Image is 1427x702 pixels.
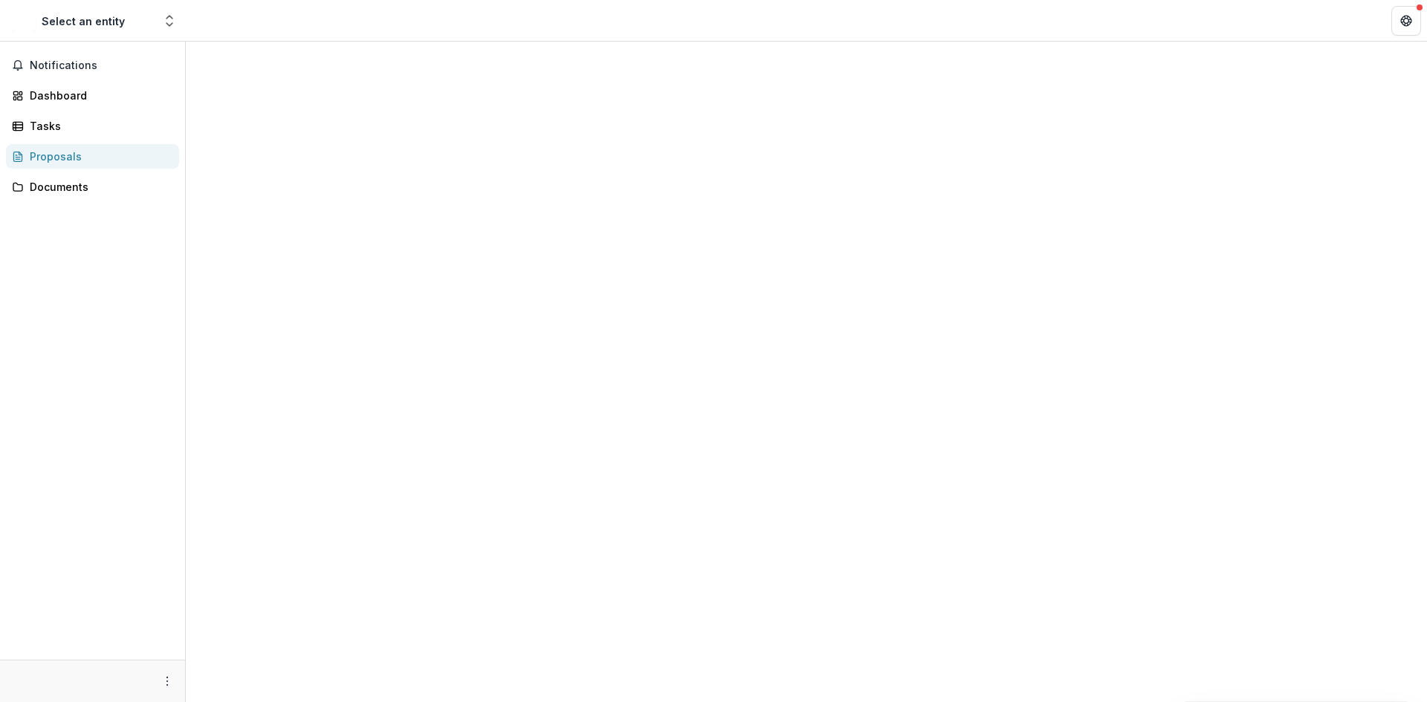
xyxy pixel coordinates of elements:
[1391,6,1421,36] button: Get Help
[30,149,167,164] div: Proposals
[6,114,179,138] a: Tasks
[30,179,167,195] div: Documents
[30,118,167,134] div: Tasks
[6,175,179,199] a: Documents
[158,672,176,690] button: More
[159,6,180,36] button: Open entity switcher
[6,144,179,169] a: Proposals
[30,88,167,103] div: Dashboard
[30,59,173,72] span: Notifications
[6,83,179,108] a: Dashboard
[42,13,125,29] div: Select an entity
[6,53,179,77] button: Notifications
